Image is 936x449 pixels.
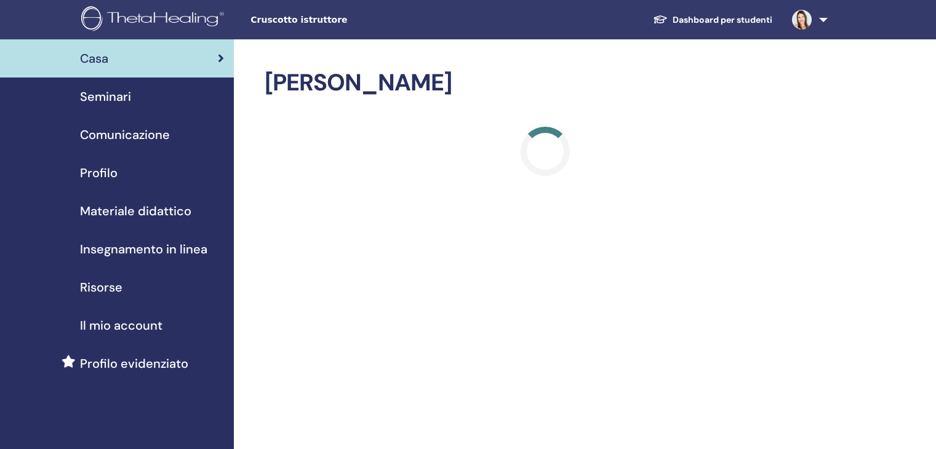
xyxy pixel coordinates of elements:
a: Dashboard per studenti [643,9,782,31]
span: Cruscotto istruttore [250,14,435,26]
img: graduation-cap-white.svg [653,14,668,25]
span: Profilo evidenziato [80,354,188,373]
span: Comunicazione [80,125,170,144]
span: Profilo [80,164,118,182]
span: Il mio account [80,316,162,335]
span: Seminari [80,87,131,106]
span: Insegnamento in linea [80,240,207,258]
span: Risorse [80,278,122,296]
img: default.jpg [792,10,812,30]
span: Materiale didattico [80,202,191,220]
h2: [PERSON_NAME] [265,69,825,97]
img: logo.png [81,6,228,34]
span: Casa [80,49,108,68]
